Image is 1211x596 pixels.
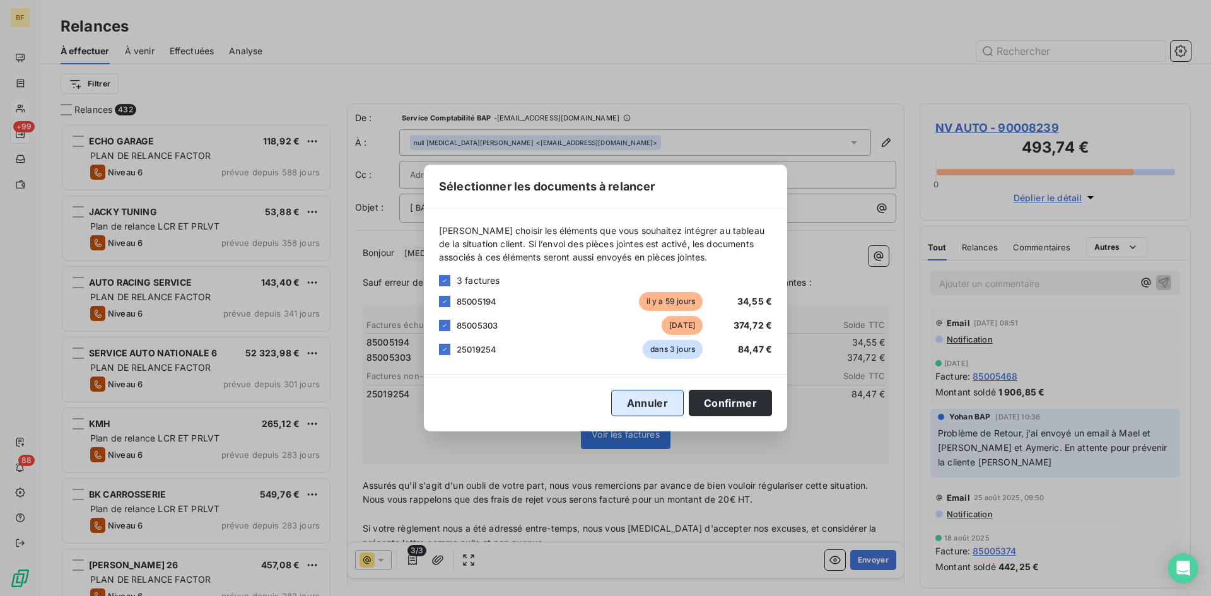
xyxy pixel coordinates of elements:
button: Confirmer [689,390,772,416]
span: [PERSON_NAME] choisir les éléments que vous souhaitez intégrer au tableau de la situation client.... [439,224,772,264]
span: 34,55 € [737,296,772,307]
span: dans 3 jours [643,340,703,359]
span: [DATE] [662,316,703,335]
span: 374,72 € [734,320,772,330]
span: 3 factures [457,274,500,287]
span: Sélectionner les documents à relancer [439,178,655,195]
div: Open Intercom Messenger [1168,553,1198,583]
span: 25019254 [457,344,496,354]
span: 84,47 € [738,344,772,354]
button: Annuler [611,390,684,416]
span: 85005303 [457,320,498,330]
span: il y a 59 jours [639,292,703,311]
span: 85005194 [457,296,496,307]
